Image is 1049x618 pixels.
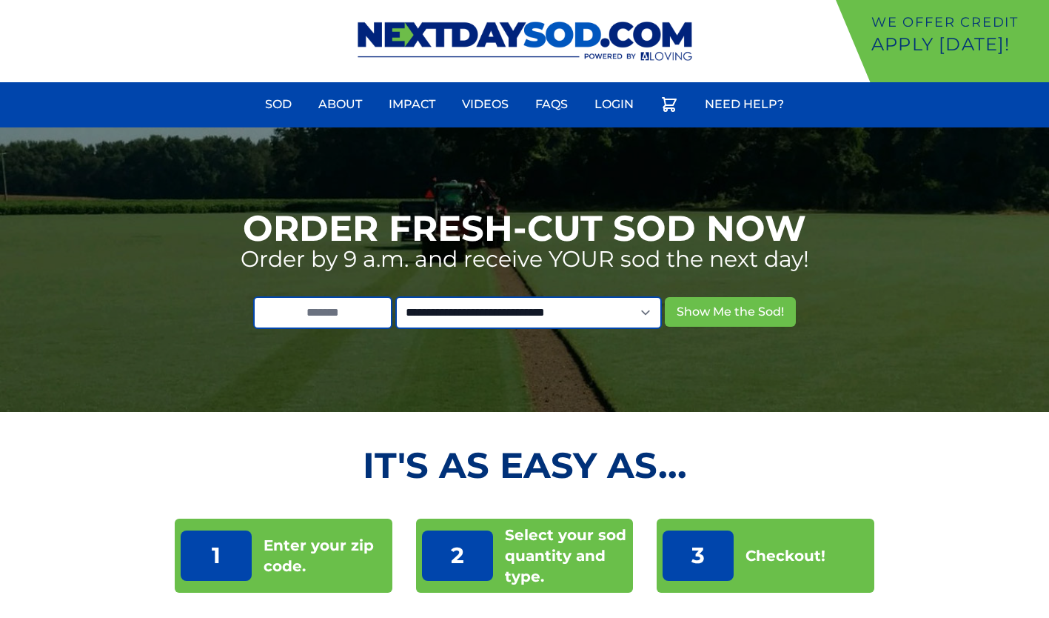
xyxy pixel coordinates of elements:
[696,87,793,122] a: Need Help?
[586,87,643,122] a: Login
[181,531,252,581] p: 1
[745,545,825,566] p: Checkout!
[422,531,493,581] p: 2
[256,87,301,122] a: Sod
[665,297,796,327] button: Show Me the Sod!
[264,535,386,577] p: Enter your zip code.
[871,12,1043,33] p: We offer Credit
[380,87,444,122] a: Impact
[241,246,809,273] p: Order by 9 a.m. and receive YOUR sod the next day!
[309,87,371,122] a: About
[526,87,577,122] a: FAQs
[505,525,628,587] p: Select your sod quantity and type.
[243,210,806,246] h1: Order Fresh-Cut Sod Now
[175,448,874,483] h2: It's as Easy As...
[453,87,517,122] a: Videos
[871,33,1043,56] p: Apply [DATE]!
[663,531,734,581] p: 3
